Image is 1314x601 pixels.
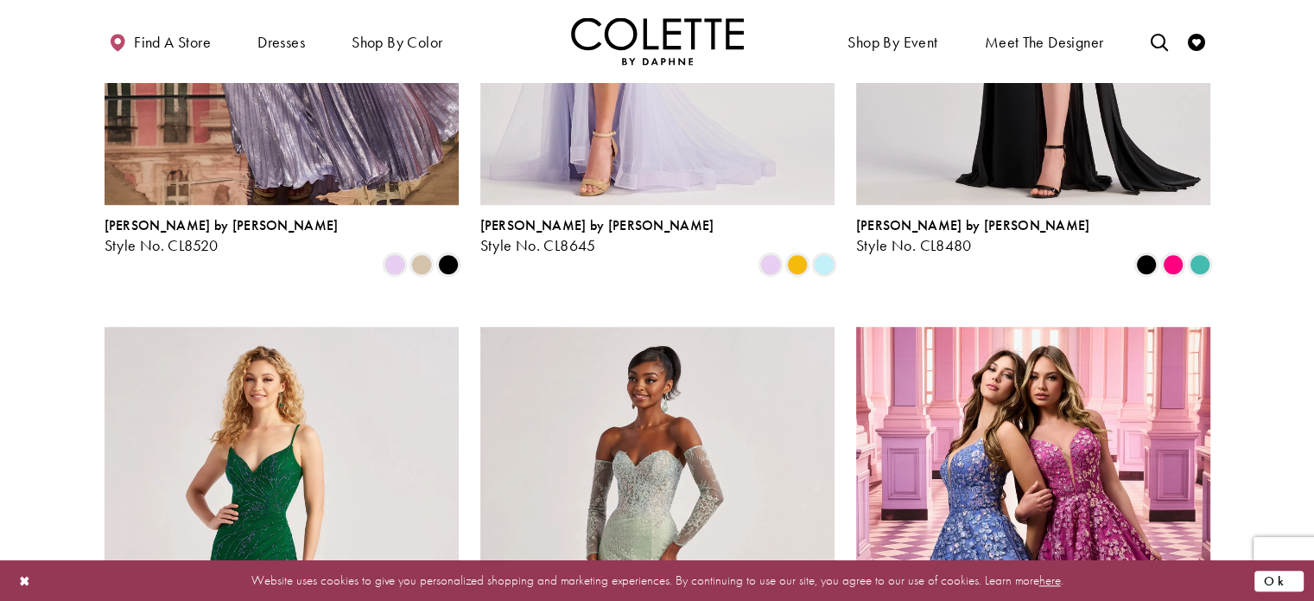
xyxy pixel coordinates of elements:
i: Black [1136,254,1157,275]
button: Close Dialog [10,566,40,596]
a: Meet the designer [981,17,1108,65]
span: Style No. CL8480 [856,235,972,255]
i: Lilac [384,254,405,275]
i: Black [438,254,459,275]
span: [PERSON_NAME] by [PERSON_NAME] [105,216,339,234]
span: Shop By Event [843,17,942,65]
img: Colette by Daphne [571,17,744,65]
span: Style No. CL8520 [105,235,219,255]
a: Visit Home Page [571,17,744,65]
i: Gold Dust [411,254,432,275]
span: Dresses [253,17,309,65]
i: Buttercup [787,254,808,275]
i: Lilac [760,254,781,275]
p: Website uses cookies to give you personalized shopping and marketing experiences. By continuing t... [124,569,1190,592]
span: [PERSON_NAME] by [PERSON_NAME] [856,216,1090,234]
a: Find a store [105,17,215,65]
i: Hot Pink [1163,254,1184,275]
i: Turquoise [1190,254,1210,275]
a: Check Wishlist [1184,17,1209,65]
span: Shop by color [347,17,447,65]
div: Colette by Daphne Style No. CL8520 [105,218,339,254]
span: Dresses [257,34,305,51]
button: Submit Dialog [1254,570,1304,591]
span: Shop by color [352,34,442,51]
span: Shop By Event [847,34,937,51]
span: [PERSON_NAME] by [PERSON_NAME] [480,216,714,234]
div: Colette by Daphne Style No. CL8480 [856,218,1090,254]
span: Find a store [134,34,211,51]
span: Meet the designer [985,34,1104,51]
a: here [1039,572,1061,589]
a: Toggle search [1146,17,1171,65]
div: Colette by Daphne Style No. CL8645 [480,218,714,254]
i: Light Blue [814,254,835,275]
span: Style No. CL8645 [480,235,596,255]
